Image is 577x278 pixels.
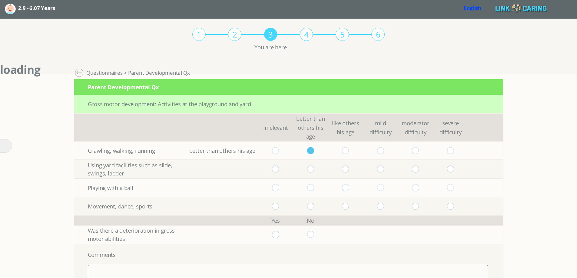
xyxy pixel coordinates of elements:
label: You are here [254,43,287,51]
div: 4 [300,28,313,41]
div: 2 [228,28,241,41]
div: 6 [371,28,385,41]
img: childBoyIcon.png [5,4,16,14]
label: 2.9 - 6.07 Years [18,3,52,14]
div: 5 [336,28,349,41]
img: linkCaringLogo_03.png [496,4,547,13]
a: English [463,5,481,11]
div: 3 [264,28,277,41]
div: 1 [192,28,206,41]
